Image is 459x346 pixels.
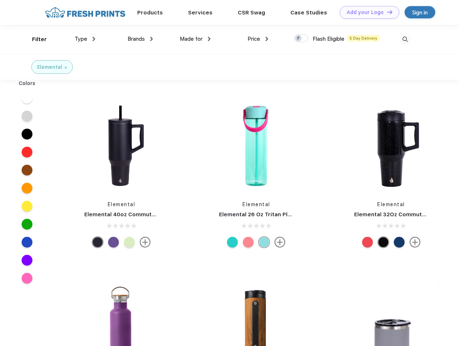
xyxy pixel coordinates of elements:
div: Berry breeze [259,237,269,248]
img: dropdown.png [93,37,95,41]
img: filter_cancel.svg [64,66,67,69]
a: Sign in [405,6,435,18]
img: func=resize&h=266 [73,98,169,194]
div: Red [362,237,373,248]
div: Add your Logo [347,9,384,15]
a: Elemental [242,201,270,207]
div: Black [92,237,103,248]
div: Key Lime [124,237,135,248]
span: Type [75,36,87,42]
div: Black Speckle [378,237,389,248]
div: Robin's Egg [227,237,238,248]
div: Purple [108,237,119,248]
span: Brands [128,36,145,42]
div: Navy [394,237,405,248]
a: Elemental [108,201,135,207]
img: func=resize&h=266 [208,98,304,194]
a: Elemental 40oz Commuter Tumbler [84,211,182,218]
img: DT [387,10,392,14]
img: more.svg [275,237,285,248]
img: desktop_search.svg [399,34,411,45]
span: Price [248,36,260,42]
img: func=resize&h=266 [343,98,439,194]
img: dropdown.png [208,37,210,41]
a: Elemental [377,201,405,207]
img: more.svg [410,237,420,248]
div: Elemental [37,63,62,71]
img: dropdown.png [150,37,153,41]
div: Sign in [412,8,428,17]
a: Services [188,9,213,16]
div: Rose [243,237,254,248]
a: Elemental 32Oz Commuter Tumbler [354,211,452,218]
img: more.svg [140,237,151,248]
div: Colors [13,80,41,87]
div: Filter [32,35,47,44]
a: Products [137,9,163,16]
span: Made for [180,36,202,42]
a: CSR Swag [238,9,265,16]
a: Elemental 26 Oz Tritan Plastic Water Bottle [219,211,338,218]
span: 5 Day Delivery [347,35,379,41]
img: fo%20logo%202.webp [43,6,128,19]
span: Flash Eligible [313,36,344,42]
img: dropdown.png [266,37,268,41]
